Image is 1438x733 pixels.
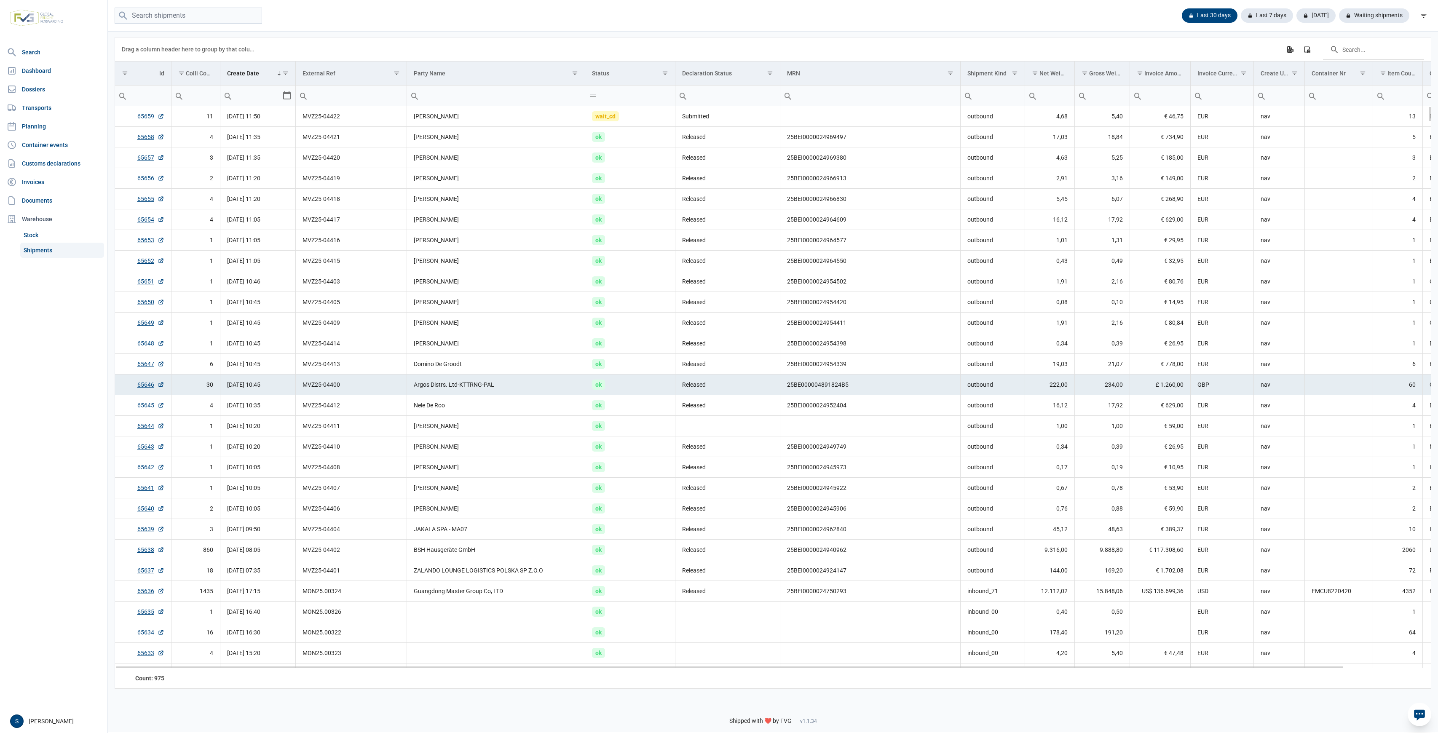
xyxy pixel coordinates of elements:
input: Filter cell [961,86,1025,106]
td: EUR [1191,271,1254,292]
td: Column External Ref [296,62,407,86]
td: Domino De Groodt [407,354,585,375]
td: outbound [961,354,1025,375]
td: Filter cell [1025,86,1075,106]
td: Filter cell [585,86,675,106]
td: 19,03 [1025,354,1075,375]
td: 17,03 [1025,127,1075,147]
div: Search box [1254,86,1269,106]
span: Show filter options for column 'Net Weight' [1032,70,1038,76]
td: Released [675,395,780,416]
td: 4 [171,189,220,209]
span: Show filter options for column 'Id' [122,70,128,76]
td: 2,16 [1074,271,1130,292]
td: Released [675,127,780,147]
td: Argos Distrs. Ltd-KTTRNG-PAL [407,375,585,395]
div: Select [282,86,292,106]
a: 65656 [137,174,164,182]
td: EUR [1191,230,1254,251]
td: EUR [1191,127,1254,147]
td: Released [675,209,780,230]
div: Search box [1305,86,1320,106]
td: 1 [1373,333,1422,354]
a: 65659 [137,112,164,120]
td: 25BEI0000024954502 [780,271,961,292]
td: 1 [1373,416,1422,436]
td: Filter cell [1130,86,1191,106]
div: Search box [585,86,600,106]
td: Filter cell [407,86,585,106]
td: nav [1253,127,1304,147]
img: FVG - Global freight forwarding [7,6,67,29]
td: Column Item Count [1373,62,1422,86]
td: Column Invoice Amount [1130,62,1191,86]
td: [PERSON_NAME] [407,416,585,436]
input: Filter cell [1130,86,1190,106]
div: Search box [780,86,795,106]
td: 5,40 [1074,106,1130,127]
input: Filter cell [1254,86,1304,106]
td: 1 [171,292,220,313]
td: nav [1253,168,1304,189]
td: Filter cell [780,86,961,106]
td: MVZ25-04410 [296,436,407,457]
td: Column Declaration Status [675,62,780,86]
td: Column Id [115,62,171,86]
td: outbound [961,189,1025,209]
td: nav [1253,375,1304,395]
td: EUR [1191,313,1254,333]
td: 1 [171,230,220,251]
td: Nele De Roo [407,395,585,416]
td: Released [675,147,780,168]
a: Shipments [20,243,104,258]
td: MVZ25-04416 [296,230,407,251]
td: EUR [1191,147,1254,168]
td: Filter cell [1253,86,1304,106]
td: Column MRN [780,62,961,86]
td: Submitted [675,106,780,127]
span: Show filter options for column 'Gross Weight' [1082,70,1088,76]
td: MVZ25-04422 [296,106,407,127]
td: 1,91 [1025,313,1075,333]
td: 222,00 [1025,375,1075,395]
a: 65646 [137,380,164,389]
span: Show filter options for column 'Invoice Currency' [1240,70,1247,76]
td: nav [1253,230,1304,251]
td: 25BE000004891824B5 [780,375,961,395]
td: MVZ25-04409 [296,313,407,333]
td: 4 [1373,209,1422,230]
div: Search box [1130,86,1145,106]
td: EUR [1191,416,1254,436]
input: Filter cell [220,86,282,106]
td: 25BEI0000024952404 [780,395,961,416]
td: Column Container Nr [1304,62,1373,86]
td: outbound [961,313,1025,333]
td: 1 [171,416,220,436]
td: [PERSON_NAME] [407,230,585,251]
a: 65658 [137,133,164,141]
div: Search box [1025,86,1040,106]
a: 65649 [137,318,164,327]
td: Column Shipment Kind [961,62,1025,86]
td: MVZ25-04418 [296,189,407,209]
div: Search box [407,86,422,106]
td: EUR [1191,333,1254,354]
a: Dossiers [3,81,104,98]
td: outbound [961,333,1025,354]
td: 0,10 [1074,292,1130,313]
td: 17,92 [1074,209,1130,230]
div: Search box [296,86,311,106]
a: 65657 [137,153,164,162]
td: 3 [171,147,220,168]
td: outbound [961,106,1025,127]
td: 3 [1373,147,1422,168]
input: Search in the data grid [1323,39,1424,59]
td: Released [675,251,780,271]
td: 0,43 [1025,251,1075,271]
td: outbound [961,168,1025,189]
td: 25BEI0000024954398 [780,333,961,354]
td: [PERSON_NAME] [407,189,585,209]
td: outbound [961,395,1025,416]
td: outbound [961,251,1025,271]
td: 0,08 [1025,292,1075,313]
